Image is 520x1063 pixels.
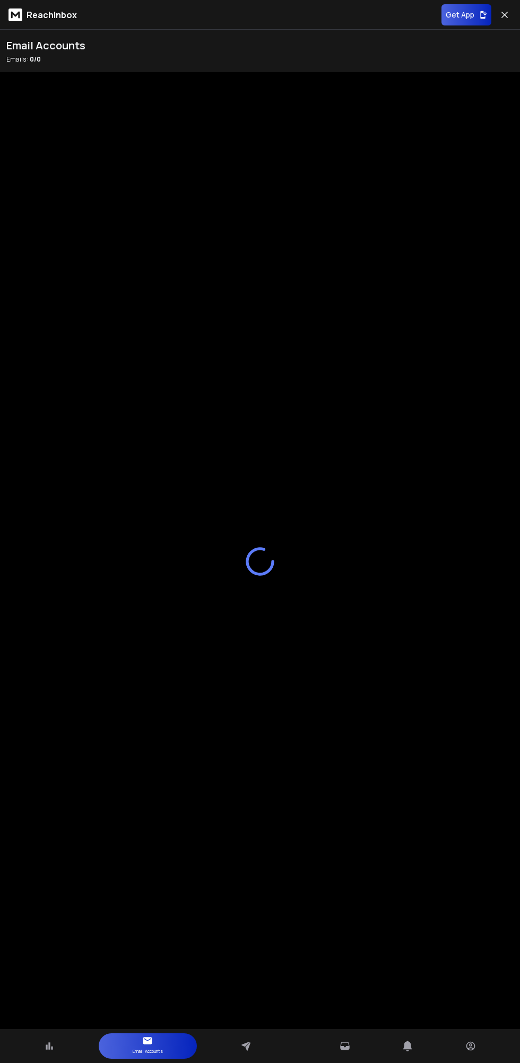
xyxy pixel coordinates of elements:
p: Email Accounts [133,1046,163,1057]
p: ReachInbox [27,8,77,21]
button: Get App [441,4,491,25]
h1: Email Accounts [6,38,85,53]
p: Emails : [6,55,85,64]
span: 0 / 0 [30,55,41,64]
